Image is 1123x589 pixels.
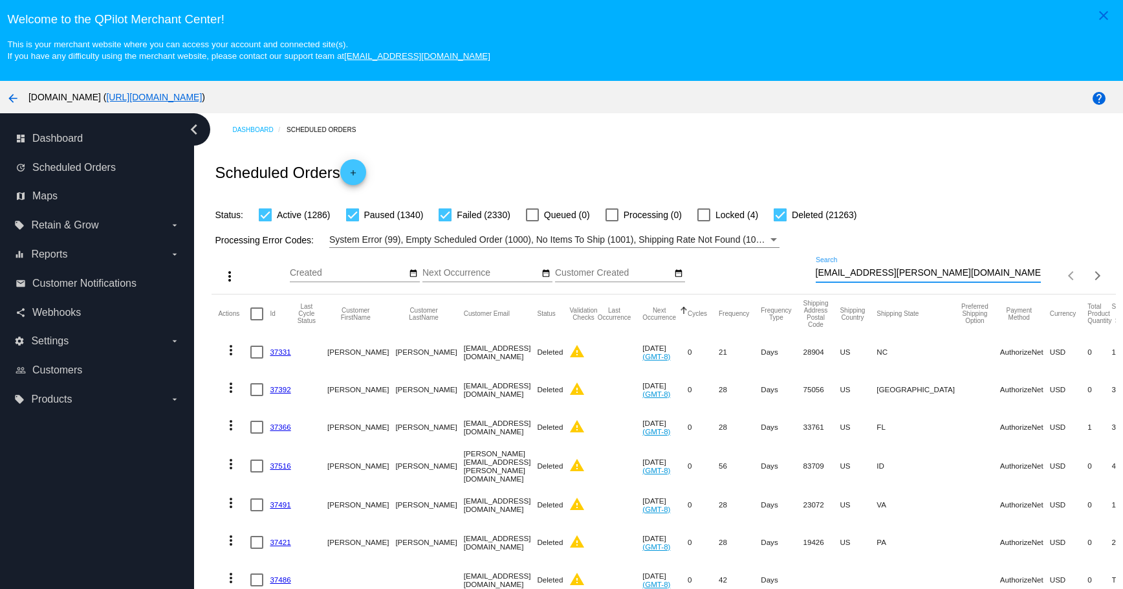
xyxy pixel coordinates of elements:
button: Change sorting for Frequency [719,310,749,318]
mat-cell: AuthorizeNet [1000,371,1050,408]
span: Webhooks [32,307,81,318]
mat-cell: 33761 [803,408,840,446]
button: Previous page [1059,263,1085,289]
a: [EMAIL_ADDRESS][DOMAIN_NAME] [344,51,490,61]
a: people_outline Customers [16,360,180,381]
mat-cell: 21 [719,333,761,371]
span: Settings [31,335,69,347]
button: Change sorting for NextOccurrenceUtc [642,307,676,321]
mat-cell: AuthorizeNet [1000,446,1050,486]
mat-cell: NC [877,333,961,371]
span: Customer Notifications [32,278,136,289]
a: email Customer Notifications [16,273,180,294]
a: share Webhooks [16,302,180,323]
button: Change sorting for ShippingCountry [840,307,865,321]
mat-cell: [PERSON_NAME][EMAIL_ADDRESS][PERSON_NAME][DOMAIN_NAME] [464,446,538,486]
mat-cell: 28 [719,486,761,524]
mat-cell: [DATE] [642,371,688,408]
mat-cell: US [840,486,877,524]
mat-select: Filter by Processing Error Codes [329,232,780,248]
mat-cell: Days [761,524,803,561]
mat-cell: [DATE] [642,446,688,486]
mat-cell: USD [1050,408,1088,446]
mat-cell: [GEOGRAPHIC_DATA] [877,371,961,408]
span: Status: [215,210,243,220]
mat-cell: [EMAIL_ADDRESS][DOMAIN_NAME] [464,486,538,524]
mat-cell: [PERSON_NAME] [327,446,395,486]
span: Deleted [537,385,563,394]
mat-icon: more_vert [223,380,239,395]
mat-icon: more_vert [223,417,239,433]
span: Customers [32,364,82,376]
mat-icon: more_vert [222,269,237,284]
mat-cell: 19426 [803,524,840,561]
mat-cell: Days [761,371,803,408]
mat-cell: USD [1050,333,1088,371]
mat-icon: date_range [541,269,551,279]
i: update [16,162,26,173]
mat-cell: ID [877,446,961,486]
span: Active (1286) [277,207,330,223]
mat-cell: US [840,446,877,486]
mat-icon: warning [569,419,585,434]
mat-cell: 28 [719,524,761,561]
mat-cell: Days [761,333,803,371]
mat-cell: 0 [688,371,719,408]
mat-cell: Days [761,408,803,446]
mat-cell: 0 [1087,524,1111,561]
a: (GMT-8) [642,427,670,436]
a: (GMT-8) [642,505,670,513]
i: email [16,278,26,289]
mat-icon: more_vert [223,495,239,511]
button: Next page [1085,263,1111,289]
mat-icon: help [1091,91,1107,106]
span: Dashboard [32,133,83,144]
button: Change sorting for PreferredShippingOption [961,303,988,324]
mat-cell: [DATE] [642,408,688,446]
span: Reports [31,249,67,260]
mat-cell: [PERSON_NAME] [395,371,463,408]
mat-cell: USD [1050,524,1088,561]
mat-cell: [DATE] [642,333,688,371]
mat-cell: USD [1050,446,1088,486]
button: Change sorting for CustomerEmail [464,310,510,318]
mat-icon: warning [569,572,585,587]
button: Change sorting for ShippingPostcode [803,300,829,328]
span: Processing (0) [624,207,682,223]
span: Deleted [537,461,563,470]
span: Queued (0) [544,207,590,223]
mat-cell: US [840,408,877,446]
mat-cell: [EMAIL_ADDRESS][DOMAIN_NAME] [464,371,538,408]
mat-icon: more_vert [223,342,239,358]
button: Change sorting for FrequencyType [761,307,791,321]
mat-icon: warning [569,381,585,397]
mat-cell: [EMAIL_ADDRESS][DOMAIN_NAME] [464,333,538,371]
mat-icon: add [345,168,361,184]
span: Paused (1340) [364,207,424,223]
mat-cell: [EMAIL_ADDRESS][DOMAIN_NAME] [464,408,538,446]
mat-icon: date_range [409,269,418,279]
mat-cell: [DATE] [642,486,688,524]
i: local_offer [14,220,25,230]
h3: Welcome to the QPilot Merchant Center! [7,12,1115,27]
mat-icon: more_vert [223,570,239,586]
a: 37486 [270,575,290,584]
input: Created [290,268,406,278]
mat-icon: close [1096,8,1111,23]
i: settings [14,336,25,346]
h2: Scheduled Orders [215,159,365,185]
span: Deleted [537,348,563,356]
mat-cell: [PERSON_NAME] [395,408,463,446]
mat-cell: [EMAIL_ADDRESS][DOMAIN_NAME] [464,524,538,561]
mat-cell: 56 [719,446,761,486]
i: arrow_drop_down [169,336,180,346]
i: dashboard [16,133,26,144]
mat-cell: US [840,371,877,408]
mat-cell: AuthorizeNet [1000,333,1050,371]
span: Deleted [537,423,563,431]
span: Retain & Grow [31,219,98,231]
button: Change sorting for LastProcessingCycleId [298,303,316,324]
i: map [16,191,26,201]
mat-cell: 28 [719,408,761,446]
a: 37366 [270,423,290,431]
